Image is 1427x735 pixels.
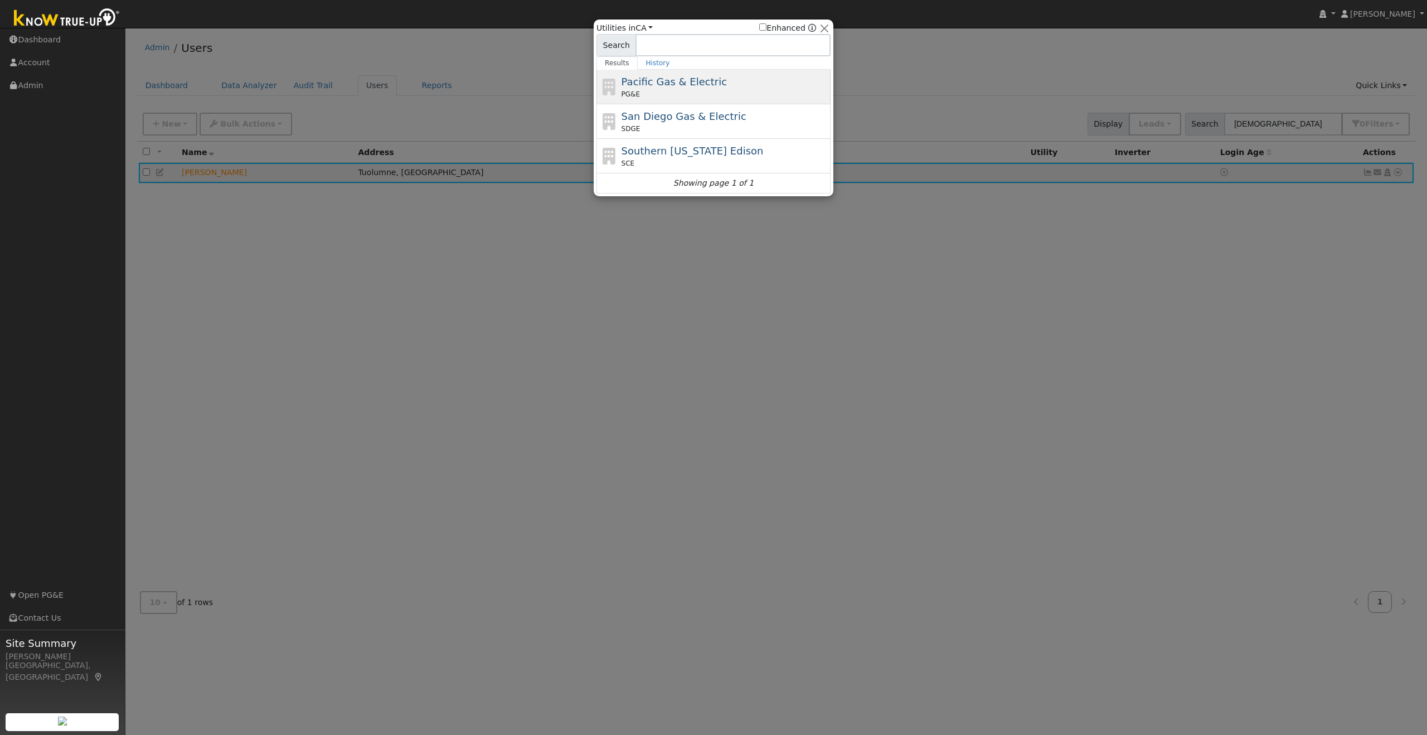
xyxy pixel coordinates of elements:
div: [GEOGRAPHIC_DATA], [GEOGRAPHIC_DATA] [6,660,119,683]
span: [PERSON_NAME] [1350,9,1415,18]
span: SDGE [622,124,640,134]
span: Site Summary [6,636,119,651]
input: Enhanced [759,23,766,31]
a: Enhanced Providers [808,23,816,32]
i: Showing page 1 of 1 [673,177,754,189]
span: Utilities in [596,22,653,34]
a: Map [94,673,104,681]
span: Pacific Gas & Electric [622,76,727,88]
a: CA [635,23,653,32]
span: PG&E [622,89,640,99]
a: Results [596,56,638,70]
span: SCE [622,158,635,168]
span: San Diego Gas & Electric [622,110,746,122]
img: Know True-Up [8,6,125,31]
a: History [638,56,678,70]
label: Enhanced [759,22,805,34]
img: retrieve [58,717,67,726]
span: Southern [US_STATE] Edison [622,145,764,157]
div: [PERSON_NAME] [6,651,119,663]
span: Search [596,34,636,56]
span: Show enhanced providers [759,22,816,34]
